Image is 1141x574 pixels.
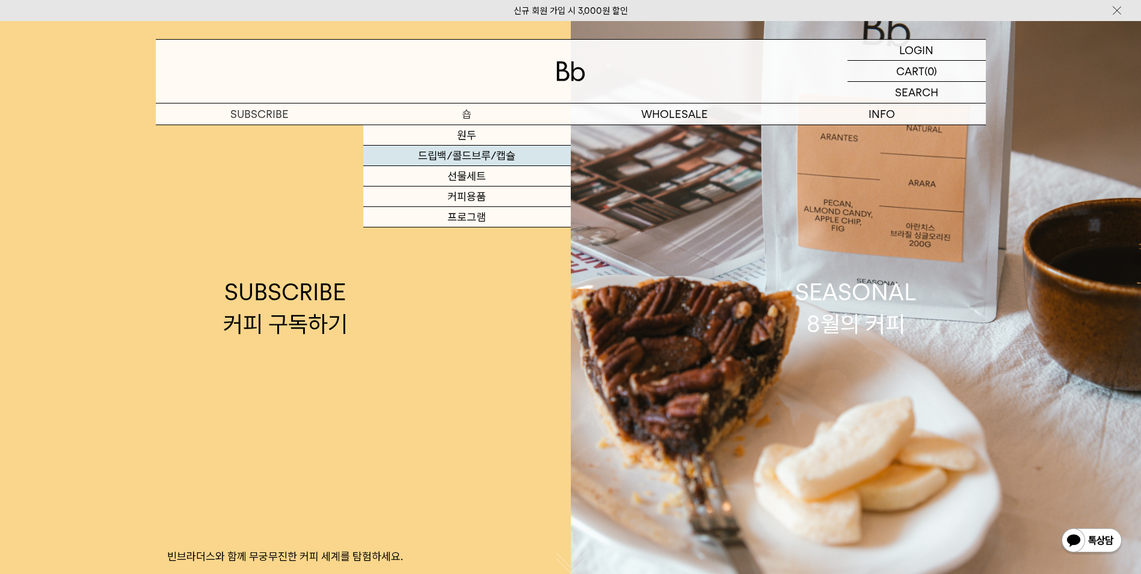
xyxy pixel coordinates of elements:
p: (0) [924,61,937,81]
p: INFO [778,103,986,125]
a: 선물세트 [363,166,571,187]
div: SEASONAL 8월의 커피 [795,276,917,340]
a: 커피용품 [363,187,571,207]
img: 로고 [556,61,585,81]
a: CART (0) [847,61,986,82]
a: 신규 회원 가입 시 3,000원 할인 [514,5,628,16]
p: WHOLESALE [571,103,778,125]
a: SUBSCRIBE [156,103,363,125]
a: 프로그램 [363,207,571,227]
a: 원두 [363,125,571,146]
p: CART [896,61,924,81]
img: 카카오톡 채널 1:1 채팅 버튼 [1060,527,1123,556]
p: LOGIN [899,40,933,60]
a: 숍 [363,103,571,125]
div: SUBSCRIBE 커피 구독하기 [223,276,348,340]
a: LOGIN [847,40,986,61]
p: SEARCH [895,82,938,103]
a: 드립백/콜드브루/캡슐 [363,146,571,166]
